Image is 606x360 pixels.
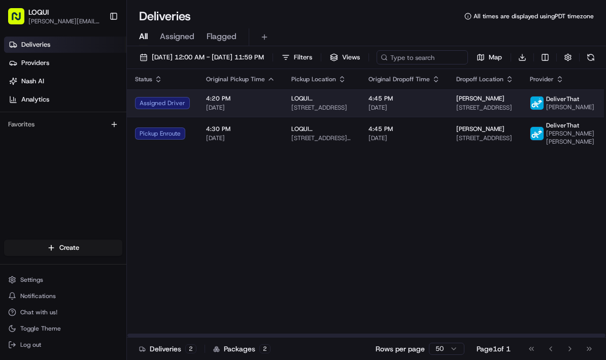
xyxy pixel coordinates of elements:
[28,7,49,17] button: LOQUI
[4,37,126,53] a: Deliveries
[291,75,336,83] span: Pickup Location
[10,97,28,115] img: 1736555255976-a54dd68f-1ca7-489b-9aae-adbdc363a1c4
[206,125,275,133] span: 4:30 PM
[4,273,122,287] button: Settings
[546,95,579,103] span: DeliverThat
[291,125,352,133] span: LOQUI [GEOGRAPHIC_DATA]
[530,96,544,110] img: profile_deliverthat_partner.png
[291,104,352,112] span: [STREET_ADDRESS]
[21,77,44,86] span: Nash AI
[277,50,317,64] button: Filters
[456,125,504,133] span: [PERSON_NAME]
[21,40,50,49] span: Deliveries
[21,58,49,68] span: Providers
[377,50,468,64] input: Type to search
[474,12,594,20] span: All times are displayed using PDT timezone
[4,116,122,133] div: Favorites
[4,240,122,256] button: Create
[10,148,18,156] div: 📗
[325,50,364,64] button: Views
[530,127,544,140] img: profile_deliverthat_partner.png
[291,94,352,103] span: LOQUI [GEOGRAPHIC_DATA]
[4,289,122,303] button: Notifications
[35,107,128,115] div: We're available if you need us!
[28,17,101,25] button: [PERSON_NAME][EMAIL_ADDRESS][DOMAIN_NAME]
[82,143,167,161] a: 💻API Documentation
[368,104,440,112] span: [DATE]
[530,75,554,83] span: Provider
[101,172,123,180] span: Pylon
[4,305,122,319] button: Chat with us!
[477,344,511,354] div: Page 1 of 1
[4,321,122,336] button: Toggle Theme
[206,134,275,142] span: [DATE]
[368,94,440,103] span: 4:45 PM
[456,104,514,112] span: [STREET_ADDRESS]
[376,344,425,354] p: Rows per page
[206,94,275,103] span: 4:20 PM
[546,103,594,111] span: [PERSON_NAME]
[20,308,57,316] span: Chat with us!
[206,75,265,83] span: Original Pickup Time
[342,53,360,62] span: Views
[160,30,194,43] span: Assigned
[4,91,126,108] a: Analytics
[173,100,185,112] button: Start new chat
[10,10,30,30] img: Nash
[584,50,598,64] button: Refresh
[21,95,49,104] span: Analytics
[139,344,196,354] div: Deliveries
[10,41,185,57] p: Welcome 👋
[259,344,271,353] div: 2
[4,338,122,352] button: Log out
[472,50,507,64] button: Map
[456,75,503,83] span: Dropoff Location
[35,97,166,107] div: Start new chat
[59,243,79,252] span: Create
[20,341,41,349] span: Log out
[6,143,82,161] a: 📗Knowledge Base
[206,104,275,112] span: [DATE]
[86,148,94,156] div: 💻
[152,53,264,62] span: [DATE] 12:00 AM - [DATE] 11:59 PM
[96,147,163,157] span: API Documentation
[20,292,56,300] span: Notifications
[456,134,514,142] span: [STREET_ADDRESS]
[20,147,78,157] span: Knowledge Base
[546,129,594,146] span: [PERSON_NAME] [PERSON_NAME]
[26,66,167,76] input: Clear
[456,94,504,103] span: [PERSON_NAME]
[135,75,152,83] span: Status
[489,53,502,62] span: Map
[213,344,271,354] div: Packages
[291,134,352,142] span: [STREET_ADDRESS][US_STATE]
[72,172,123,180] a: Powered byPylon
[139,8,191,24] h1: Deliveries
[135,50,268,64] button: [DATE] 12:00 AM - [DATE] 11:59 PM
[546,121,579,129] span: DeliverThat
[20,276,43,284] span: Settings
[368,134,440,142] span: [DATE]
[185,344,196,353] div: 2
[368,75,430,83] span: Original Dropoff Time
[4,55,126,71] a: Providers
[20,324,61,333] span: Toggle Theme
[368,125,440,133] span: 4:45 PM
[294,53,312,62] span: Filters
[139,30,148,43] span: All
[207,30,237,43] span: Flagged
[4,73,126,89] a: Nash AI
[4,4,105,28] button: LOQUI[PERSON_NAME][EMAIL_ADDRESS][DOMAIN_NAME]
